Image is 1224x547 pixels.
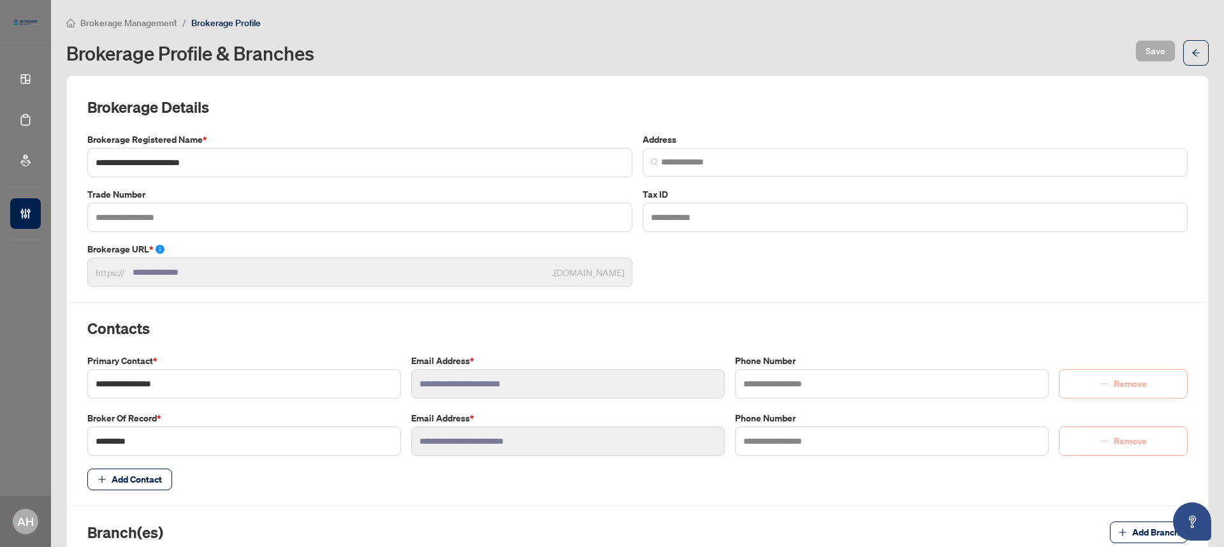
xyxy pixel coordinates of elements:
label: Broker of Record [87,411,401,425]
label: Phone Number [735,354,1049,368]
span: home [66,18,75,27]
span: https:// [96,265,125,279]
span: info-circle [156,245,164,254]
h1: Brokerage Profile & Branches [66,43,314,63]
button: Remove [1059,369,1188,398]
label: Brokerage URL [87,242,632,256]
span: Brokerage Profile [191,17,261,29]
span: .[DOMAIN_NAME] [552,265,624,279]
button: Add Branch [1110,521,1188,543]
span: Brokerage Management [80,17,177,29]
h2: Brokerage Details [87,97,1188,117]
label: Address [643,133,1188,147]
button: Open asap [1173,502,1211,541]
label: Phone Number [735,411,1049,425]
label: Brokerage Registered Name [87,133,632,147]
span: plus [98,475,106,484]
img: search_icon [651,158,659,166]
button: Remove [1059,427,1188,456]
label: Email Address [411,354,725,368]
span: Add Branch [1132,522,1179,543]
span: Add Contact [112,469,162,490]
button: Save [1135,40,1176,62]
h2: Contacts [87,318,1188,339]
span: AH [17,513,34,530]
img: logo [10,16,41,29]
li: / [182,15,186,30]
label: Tax ID [643,187,1188,201]
span: plus [1118,528,1127,537]
h2: Branch(es) [87,522,163,543]
label: Trade Number [87,187,632,201]
label: Email Address [411,411,725,425]
span: arrow-left [1191,48,1200,57]
button: Add Contact [87,469,172,490]
label: Primary Contact [87,354,401,368]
